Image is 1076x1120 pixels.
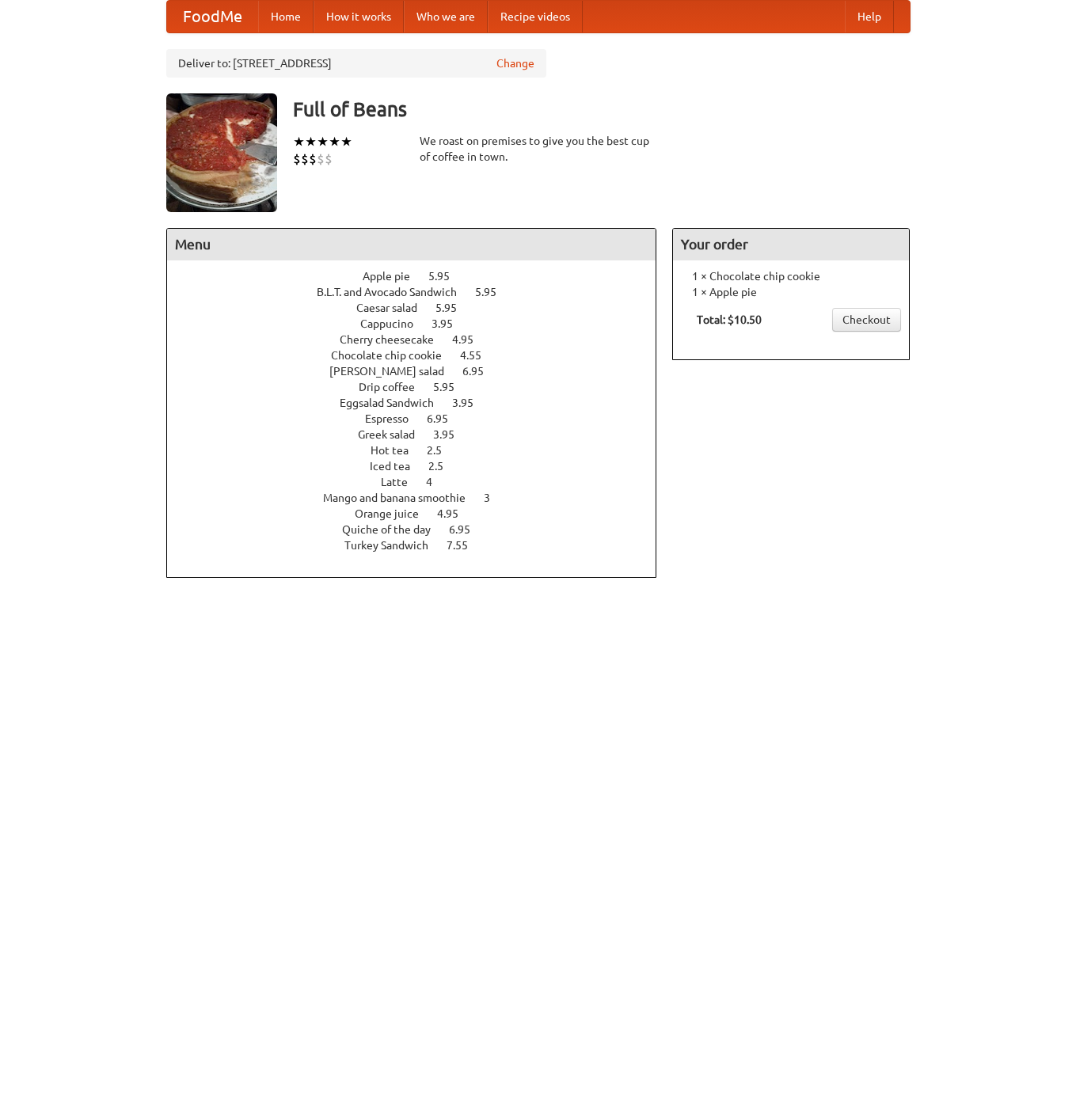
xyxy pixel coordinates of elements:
[325,150,333,168] li: $
[432,317,469,330] span: 3.95
[370,460,426,473] span: Iced tea
[673,229,909,260] h4: Your order
[258,1,314,32] a: Home
[340,397,503,409] a: Eggsalad Sandwich 3.95
[166,93,277,212] img: angular.jpg
[832,308,901,332] a: Checkout
[356,302,433,314] span: Caesar salad
[166,49,546,78] div: Deliver to: [STREET_ADDRESS]
[344,539,444,552] span: Turkey Sandwich
[355,507,488,520] a: Orange juice 4.95
[433,428,470,441] span: 3.95
[323,492,519,504] a: Mango and banana smoothie 3
[681,268,901,284] li: 1 × Chocolate chip cookie
[381,476,424,488] span: Latte
[475,286,512,298] span: 5.95
[488,1,583,32] a: Recipe videos
[340,133,352,150] li: ★
[317,286,473,298] span: B.L.T. and Avocado Sandwich
[433,381,470,393] span: 5.95
[452,397,489,409] span: 3.95
[340,397,450,409] span: Eggsalad Sandwich
[340,333,503,346] a: Cherry cheesecake 4.95
[167,229,656,260] h4: Menu
[340,333,450,346] span: Cherry cheesecake
[427,412,464,425] span: 6.95
[426,476,448,488] span: 4
[167,1,258,32] a: FoodMe
[293,150,301,168] li: $
[496,55,534,71] a: Change
[845,1,894,32] a: Help
[447,539,484,552] span: 7.55
[317,286,526,298] a: B.L.T. and Avocado Sandwich 5.95
[681,284,901,300] li: 1 × Apple pie
[342,523,500,536] a: Quiche of the day 6.95
[427,444,458,457] span: 2.5
[331,349,511,362] a: Chocolate chip cookie 4.55
[314,1,404,32] a: How it works
[344,539,497,552] a: Turkey Sandwich 7.55
[329,365,513,378] a: [PERSON_NAME] salad 6.95
[449,523,486,536] span: 6.95
[365,412,477,425] a: Espresso 6.95
[381,476,462,488] a: Latte 4
[484,492,506,504] span: 3
[329,365,460,378] span: [PERSON_NAME] salad
[435,302,473,314] span: 5.95
[342,523,447,536] span: Quiche of the day
[437,507,474,520] span: 4.95
[355,507,435,520] span: Orange juice
[359,381,484,393] a: Drip coffee 5.95
[331,349,458,362] span: Chocolate chip cookie
[317,150,325,168] li: $
[462,365,500,378] span: 6.95
[404,1,488,32] a: Who we are
[323,492,481,504] span: Mango and banana smoothie
[428,460,459,473] span: 2.5
[329,133,340,150] li: ★
[317,133,329,150] li: ★
[305,133,317,150] li: ★
[365,412,424,425] span: Espresso
[420,133,657,165] div: We roast on premises to give you the best cup of coffee in town.
[363,270,426,283] span: Apple pie
[360,317,429,330] span: Cappucino
[301,150,309,168] li: $
[460,349,497,362] span: 4.55
[371,444,424,457] span: Hot tea
[358,428,484,441] a: Greek salad 3.95
[356,302,486,314] a: Caesar salad 5.95
[697,313,762,326] b: Total: $10.50
[371,444,471,457] a: Hot tea 2.5
[358,428,431,441] span: Greek salad
[360,317,482,330] a: Cappucino 3.95
[428,270,466,283] span: 5.95
[452,333,489,346] span: 4.95
[370,460,473,473] a: Iced tea 2.5
[293,93,911,125] h3: Full of Beans
[309,150,317,168] li: $
[359,381,431,393] span: Drip coffee
[293,133,305,150] li: ★
[363,270,479,283] a: Apple pie 5.95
